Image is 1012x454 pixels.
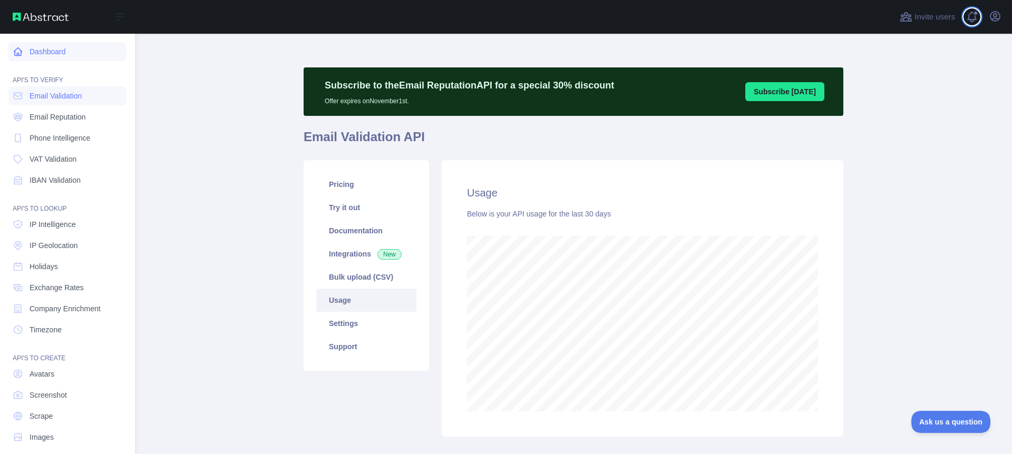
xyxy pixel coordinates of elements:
[8,364,126,383] a: Avatars
[8,257,126,276] a: Holidays
[304,129,843,154] h1: Email Validation API
[30,91,82,101] span: Email Validation
[8,192,126,213] div: API'S TO LOOKUP
[316,289,416,312] a: Usage
[30,112,86,122] span: Email Reputation
[316,265,416,289] a: Bulk upload (CSV)
[316,196,416,219] a: Try it out
[8,42,126,61] a: Dashboard
[30,261,58,272] span: Holidays
[325,78,614,93] p: Subscribe to the Email Reputation API for a special 30 % discount
[30,219,76,230] span: IP Intelligence
[8,407,126,426] a: Scrape
[325,93,614,105] p: Offer expires on November 1st.
[8,107,126,126] a: Email Reputation
[8,278,126,297] a: Exchange Rates
[316,242,416,265] a: Integrations New
[316,335,416,358] a: Support
[316,173,416,196] a: Pricing
[8,86,126,105] a: Email Validation
[467,209,818,219] div: Below is your API usage for the last 30 days
[30,240,78,251] span: IP Geolocation
[316,312,416,335] a: Settings
[8,63,126,84] div: API'S TO VERIFY
[8,428,126,447] a: Images
[30,175,81,185] span: IBAN Validation
[377,249,402,260] span: New
[13,13,69,21] img: Abstract API
[898,8,957,25] button: Invite users
[30,432,54,442] span: Images
[30,303,101,314] span: Company Enrichment
[8,236,126,255] a: IP Geolocation
[8,129,126,147] a: Phone Intelligence
[30,369,54,379] span: Avatars
[30,390,67,400] span: Screenshot
[30,282,84,293] span: Exchange Rates
[914,11,955,23] span: Invite users
[8,150,126,169] a: VAT Validation
[8,320,126,339] a: Timezone
[911,411,991,433] iframe: Toggle Customer Support
[467,185,818,200] h2: Usage
[30,154,76,164] span: VAT Validation
[30,133,90,143] span: Phone Intelligence
[745,82,824,101] button: Subscribe [DATE]
[30,411,53,421] span: Scrape
[316,219,416,242] a: Documentation
[8,171,126,190] a: IBAN Validation
[8,215,126,234] a: IP Intelligence
[8,341,126,362] div: API'S TO CREATE
[30,324,62,335] span: Timezone
[8,386,126,404] a: Screenshot
[8,299,126,318] a: Company Enrichment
